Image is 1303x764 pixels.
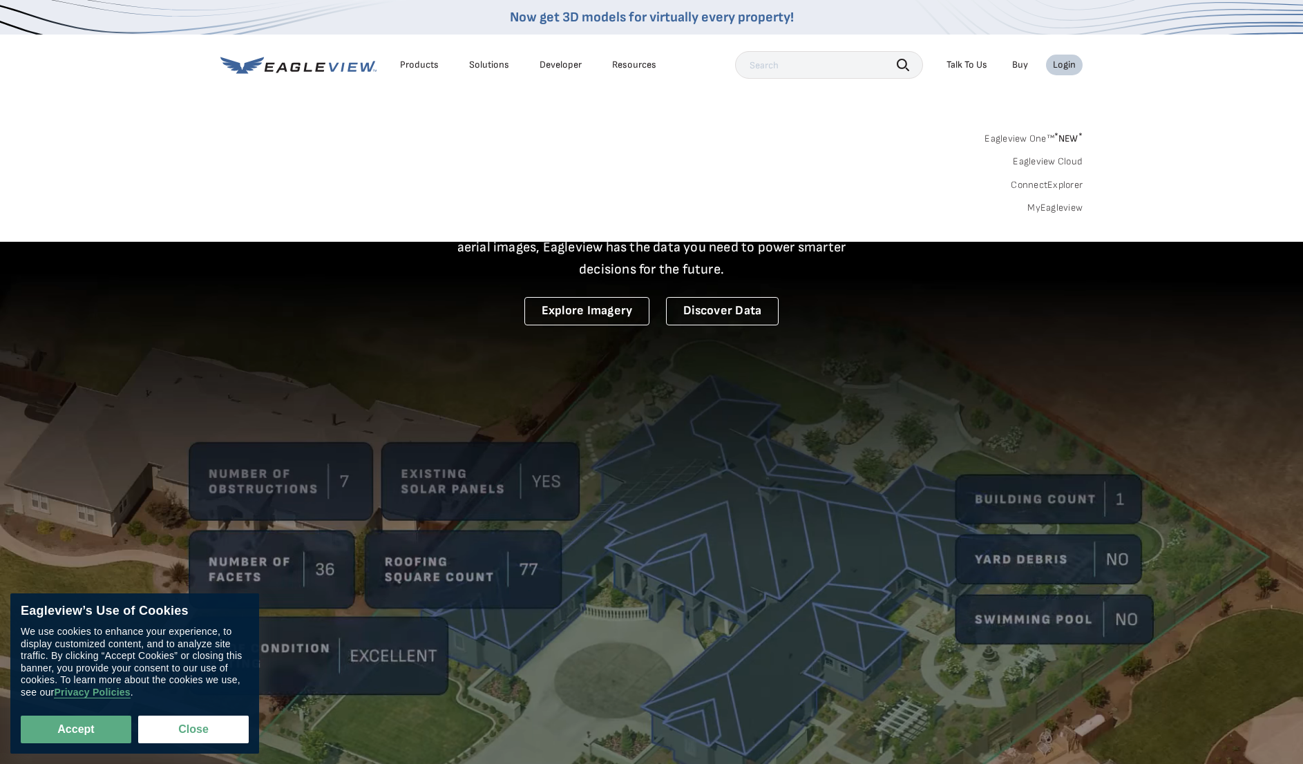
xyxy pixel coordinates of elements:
div: Products [400,59,439,71]
div: Solutions [469,59,509,71]
a: Explore Imagery [524,297,650,325]
span: NEW [1054,133,1083,144]
input: Search [735,51,923,79]
a: Developer [540,59,582,71]
a: Eagleview One™*NEW* [985,128,1083,144]
div: We use cookies to enhance your experience, to display customized content, and to analyze site tra... [21,626,249,698]
a: Buy [1012,59,1028,71]
a: ConnectExplorer [1011,179,1083,191]
div: Eagleview’s Use of Cookies [21,604,249,619]
button: Accept [21,716,131,743]
div: Talk To Us [947,59,987,71]
a: Discover Data [666,297,779,325]
p: A new era starts here. Built on more than 3.5 billion high-resolution aerial images, Eagleview ha... [440,214,863,280]
div: Resources [612,59,656,71]
button: Close [138,716,249,743]
a: Now get 3D models for virtually every property! [510,9,794,26]
a: Eagleview Cloud [1013,155,1083,168]
a: Privacy Policies [54,687,130,698]
div: Login [1053,59,1076,71]
a: MyEagleview [1027,202,1083,214]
